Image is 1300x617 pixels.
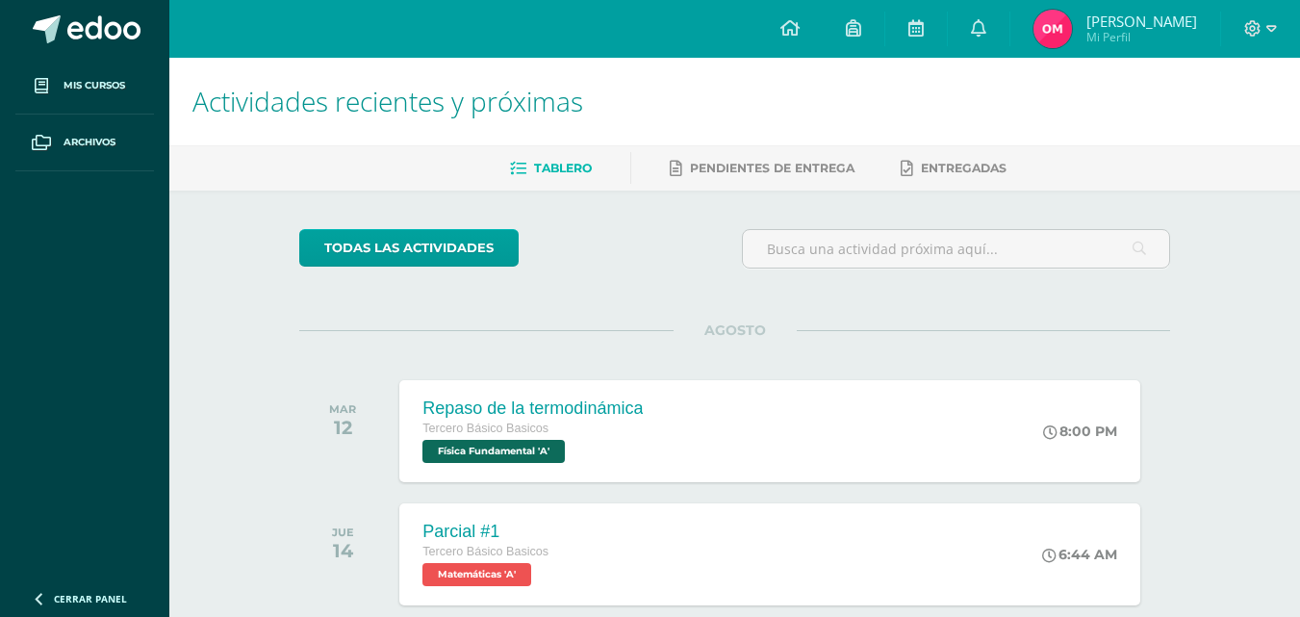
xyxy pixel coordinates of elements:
[921,161,1007,175] span: Entregadas
[422,563,531,586] span: Matemáticas 'A'
[422,398,643,419] div: Repaso de la termodinámica
[1043,423,1117,440] div: 8:00 PM
[1086,12,1197,31] span: [PERSON_NAME]
[422,422,548,435] span: Tercero Básico Basicos
[332,526,354,539] div: JUE
[299,229,519,267] a: todas las Actividades
[1042,546,1117,563] div: 6:44 AM
[1033,10,1072,48] img: 3d156059ff6e67275f55b198d546936a.png
[1086,29,1197,45] span: Mi Perfil
[192,83,583,119] span: Actividades recientes y próximas
[422,522,548,542] div: Parcial #1
[332,539,354,562] div: 14
[422,545,548,558] span: Tercero Básico Basicos
[743,230,1169,268] input: Busca una actividad próxima aquí...
[329,402,356,416] div: MAR
[54,592,127,605] span: Cerrar panel
[329,416,356,439] div: 12
[670,153,854,184] a: Pendientes de entrega
[64,78,125,93] span: Mis cursos
[15,115,154,171] a: Archivos
[534,161,592,175] span: Tablero
[690,161,854,175] span: Pendientes de entrega
[64,135,115,150] span: Archivos
[901,153,1007,184] a: Entregadas
[510,153,592,184] a: Tablero
[674,321,797,339] span: AGOSTO
[422,440,565,463] span: Física Fundamental 'A'
[15,58,154,115] a: Mis cursos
